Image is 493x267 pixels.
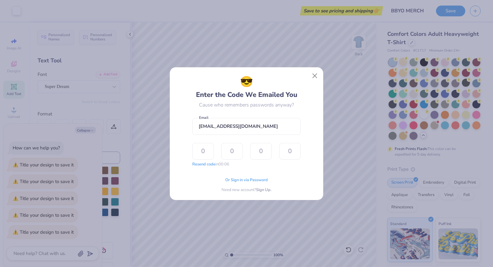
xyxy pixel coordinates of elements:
[199,101,294,109] div: Cause who remembers passwords anyway?
[192,161,215,168] button: Resend code
[256,187,271,193] span: Sign Up.
[192,143,214,160] input: 0
[192,161,229,168] div: in 00:06
[250,143,272,160] input: 0
[279,143,301,160] input: 0
[309,70,321,81] button: Close
[240,74,253,90] span: 😎
[222,187,271,193] div: Need new account?
[196,74,297,100] div: Enter the Code We Emailed You
[221,143,243,160] input: 0
[225,177,268,183] span: Or Sign in via Password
